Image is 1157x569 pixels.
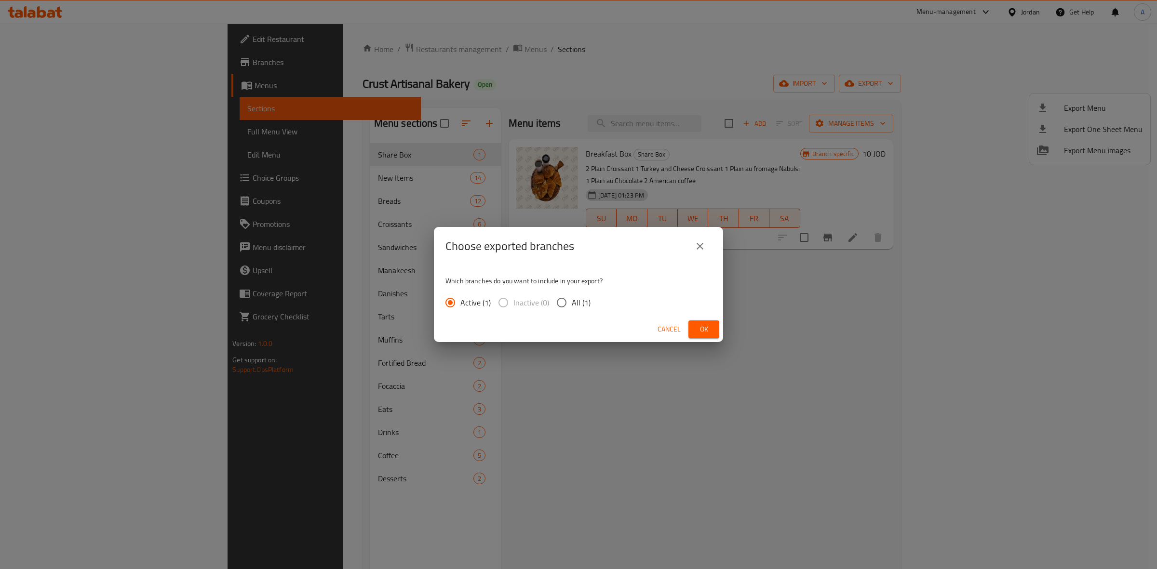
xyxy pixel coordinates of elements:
[572,297,591,308] span: All (1)
[513,297,549,308] span: Inactive (0)
[688,320,719,338] button: Ok
[445,276,712,286] p: Which branches do you want to include in your export?
[445,238,574,254] h2: Choose exported branches
[460,297,491,308] span: Active (1)
[658,323,681,335] span: Cancel
[654,320,685,338] button: Cancel
[696,323,712,335] span: Ok
[688,235,712,258] button: close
